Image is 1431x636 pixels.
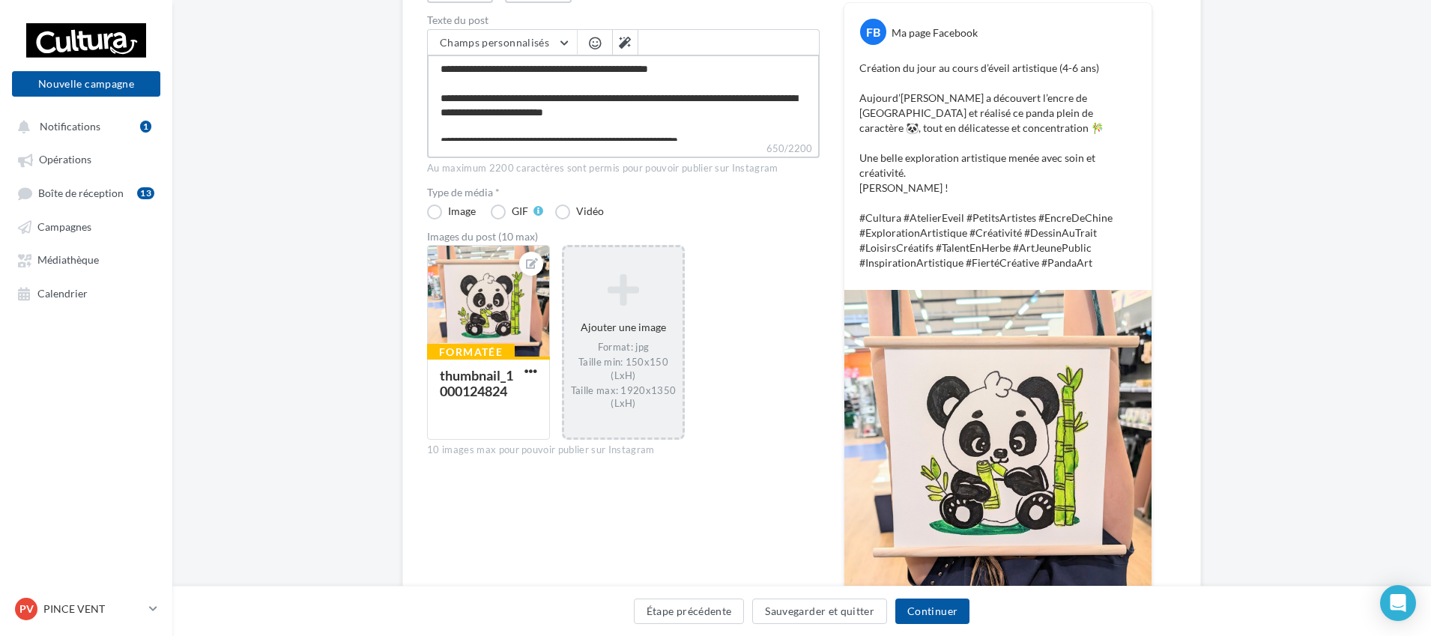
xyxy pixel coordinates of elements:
button: Nouvelle campagne [12,71,160,97]
div: Au maximum 2200 caractères sont permis pour pouvoir publier sur Instagram [427,162,820,175]
span: Boîte de réception [38,187,124,199]
div: Open Intercom Messenger [1380,585,1416,621]
span: Médiathèque [37,254,99,267]
p: PINCE VENT [43,602,143,617]
span: PV [19,602,34,617]
p: Création du jour au cours d’éveil artistique (4-6 ans) Aujourd’[PERSON_NAME] a découvert l’encre ... [859,61,1137,270]
button: Sauvegarder et quitter [752,599,887,624]
a: Opérations [9,145,163,172]
div: Ma page Facebook [892,25,978,40]
span: Campagnes [37,220,91,233]
div: FB [860,19,886,45]
div: 10 images max pour pouvoir publier sur Instagram [427,443,820,457]
div: 1 [140,121,151,133]
span: Champs personnalisés [440,36,549,49]
button: Étape précédente [634,599,745,624]
a: PV PINCE VENT [12,595,160,623]
a: Boîte de réception13 [9,179,163,207]
div: thumbnail_1000124824 [440,367,513,399]
button: Champs personnalisés [428,30,577,55]
label: Texte du post [427,15,820,25]
span: Notifications [40,120,100,133]
div: GIF [512,206,528,216]
label: 650/2200 [427,141,820,158]
button: Continuer [895,599,969,624]
span: Opérations [39,154,91,166]
div: 13 [137,187,154,199]
a: Calendrier [9,279,163,306]
div: Vidéo [576,206,604,216]
a: Campagnes [9,213,163,240]
div: Formatée [427,344,515,360]
a: Médiathèque [9,246,163,273]
div: Image [448,206,476,216]
span: Calendrier [37,287,88,300]
div: Images du post (10 max) [427,231,820,242]
label: Type de média * [427,187,820,198]
button: Notifications 1 [9,112,157,139]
